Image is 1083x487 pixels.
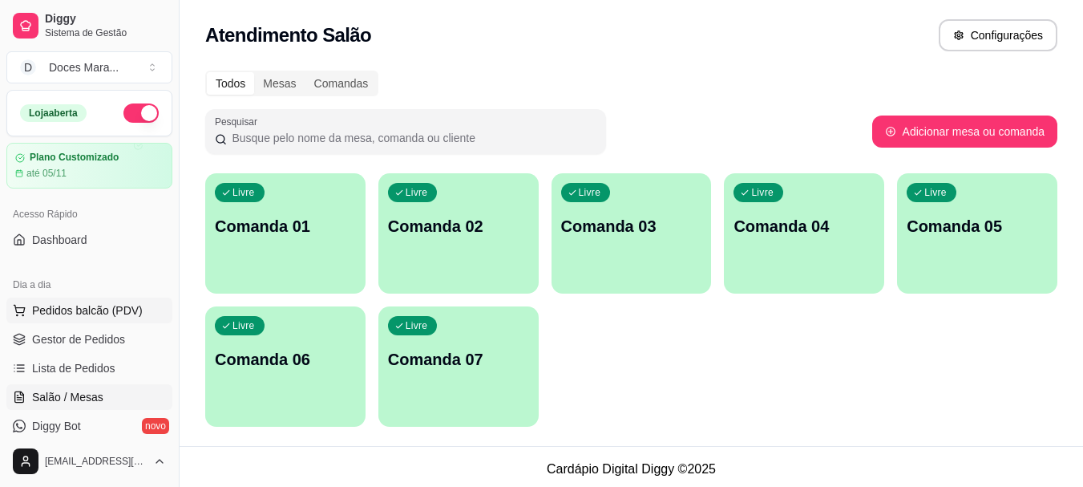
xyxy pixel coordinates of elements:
label: Pesquisar [215,115,263,128]
a: DiggySistema de Gestão [6,6,172,45]
button: LivreComanda 03 [552,173,712,294]
button: LivreComanda 02 [378,173,539,294]
h2: Atendimento Salão [205,22,371,48]
a: Plano Customizadoaté 05/11 [6,143,172,189]
p: Comanda 02 [388,215,529,237]
p: Livre [232,186,255,199]
p: Comanda 06 [215,348,356,371]
div: Mesas [254,72,305,95]
button: LivreComanda 01 [205,173,366,294]
p: Livre [232,319,255,332]
span: Diggy Bot [32,418,81,434]
button: Adicionar mesa ou comanda [872,116,1057,148]
span: Salão / Mesas [32,389,103,405]
button: LivreComanda 06 [205,306,366,427]
button: LivreComanda 04 [724,173,884,294]
span: D [20,59,36,75]
a: Diggy Botnovo [6,413,172,439]
article: até 05/11 [26,167,67,180]
button: Pedidos balcão (PDV) [6,298,172,323]
div: Loja aberta [20,104,87,122]
input: Pesquisar [227,130,596,146]
div: Doces Mara ... [49,59,119,75]
button: LivreComanda 05 [897,173,1057,294]
button: Configurações [939,19,1057,51]
p: Comanda 01 [215,215,356,237]
p: Livre [406,186,428,199]
p: Comanda 03 [561,215,702,237]
button: LivreComanda 07 [378,306,539,427]
span: [EMAIL_ADDRESS][DOMAIN_NAME] [45,455,147,468]
p: Livre [579,186,601,199]
span: Diggy [45,12,166,26]
span: Pedidos balcão (PDV) [32,302,143,319]
p: Livre [924,186,947,199]
article: Plano Customizado [30,152,119,164]
button: Alterar Status [123,103,159,123]
span: Sistema de Gestão [45,26,166,39]
a: Lista de Pedidos [6,355,172,381]
span: Lista de Pedidos [32,360,115,376]
a: Gestor de Pedidos [6,327,172,352]
a: Salão / Mesas [6,384,172,410]
span: Dashboard [32,232,87,248]
button: [EMAIL_ADDRESS][DOMAIN_NAME] [6,442,172,481]
div: Acesso Rápido [6,201,172,227]
div: Todos [207,72,254,95]
div: Comandas [305,72,378,95]
p: Livre [406,319,428,332]
button: Select a team [6,51,172,83]
p: Comanda 05 [907,215,1048,237]
span: Gestor de Pedidos [32,331,125,347]
p: Comanda 04 [733,215,875,237]
p: Comanda 07 [388,348,529,371]
p: Livre [751,186,774,199]
div: Dia a dia [6,272,172,298]
a: Dashboard [6,227,172,253]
